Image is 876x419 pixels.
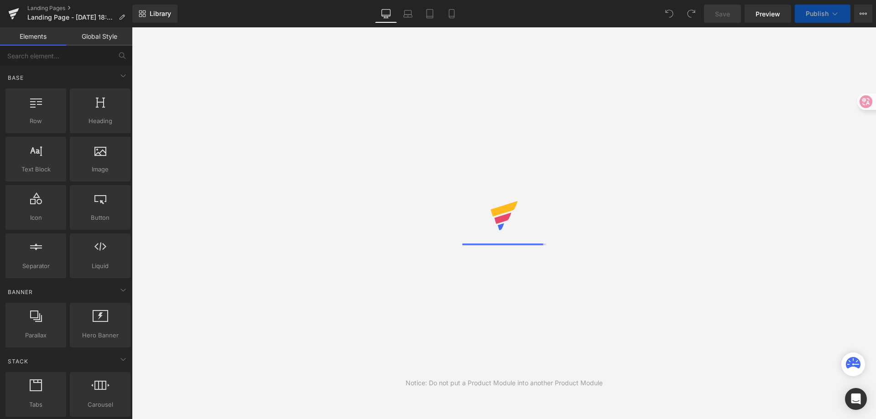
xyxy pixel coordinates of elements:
span: Tabs [8,400,63,409]
button: Publish [795,5,850,23]
span: Carousel [73,400,128,409]
span: Image [73,165,128,174]
a: Tablet [419,5,441,23]
span: Heading [73,116,128,126]
span: Preview [756,9,780,19]
span: Stack [7,357,29,366]
a: Mobile [441,5,463,23]
button: More [854,5,872,23]
span: Separator [8,261,63,271]
span: Landing Page - [DATE] 18:17:15 [27,14,115,21]
a: New Library [132,5,177,23]
div: Open Intercom Messenger [845,388,867,410]
button: Redo [682,5,700,23]
span: Liquid [73,261,128,271]
a: Landing Pages [27,5,132,12]
span: Icon [8,213,63,222]
span: Save [715,9,730,19]
a: Desktop [375,5,397,23]
a: Preview [745,5,791,23]
span: Button [73,213,128,222]
span: Library [150,10,171,18]
a: Laptop [397,5,419,23]
span: Base [7,73,25,82]
span: Publish [806,10,829,17]
a: Global Style [66,27,132,46]
span: Text Block [8,165,63,174]
span: Banner [7,288,34,296]
span: Row [8,116,63,126]
span: Parallax [8,331,63,340]
button: Undo [660,5,678,23]
span: Hero Banner [73,331,128,340]
div: Notice: Do not put a Product Module into another Product Module [406,378,603,388]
